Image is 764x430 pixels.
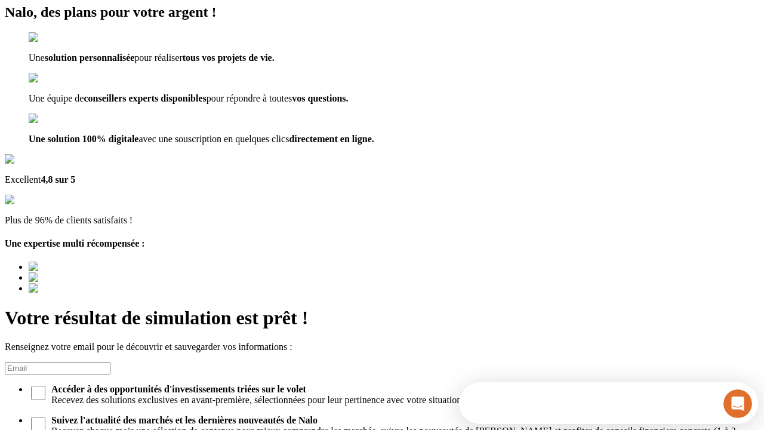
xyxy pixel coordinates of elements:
[41,384,759,406] span: Recevez des solutions exclusives en avant-première, sélectionnées pour leur pertinence avec votre...
[5,238,759,249] h4: Une expertise multi récompensée :
[31,386,45,400] input: Accéder à des opportunités d'investissements triées sur le voletRecevez des solutions exclusives ...
[29,113,80,124] img: checkmark
[5,174,41,185] span: Excellent
[41,174,75,185] span: 4,8 sur 5
[5,342,759,352] p: Renseignez votre email pour le découvrir et sauvegarder vos informations :
[459,382,758,424] iframe: Intercom live chat discovery launcher
[289,134,374,144] span: directement en ligne.
[84,93,206,103] span: conseillers experts disponibles
[29,262,139,272] img: Best savings advice award
[5,215,759,226] p: Plus de 96% de clients satisfaits !
[5,4,759,20] h2: Nalo, des plans pour votre argent !
[5,362,110,374] input: Email
[29,93,84,103] span: Une équipe de
[207,93,292,103] span: pour répondre à toutes
[29,272,139,283] img: Best savings advice award
[183,53,275,63] span: tous vos projets de vie.
[5,307,759,329] h1: Votre résultat de simulation est prêt !
[45,53,135,63] span: solution personnalisée
[292,93,348,103] span: vos questions.
[29,32,80,43] img: checkmark
[5,154,74,165] img: Google Review
[29,73,80,84] img: checkmark
[51,415,318,425] strong: Suivez l'actualité des marchés et les dernières nouveautés de Nalo
[5,195,64,205] img: reviews stars
[138,134,289,144] span: avec une souscription en quelques clics
[723,389,752,418] iframe: Intercom live chat
[134,53,182,63] span: pour réaliser
[29,134,138,144] span: Une solution 100% digitale
[29,53,45,63] span: Une
[51,384,306,394] strong: Accéder à des opportunités d'investissements triées sur le volet
[29,283,139,294] img: Best savings advice award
